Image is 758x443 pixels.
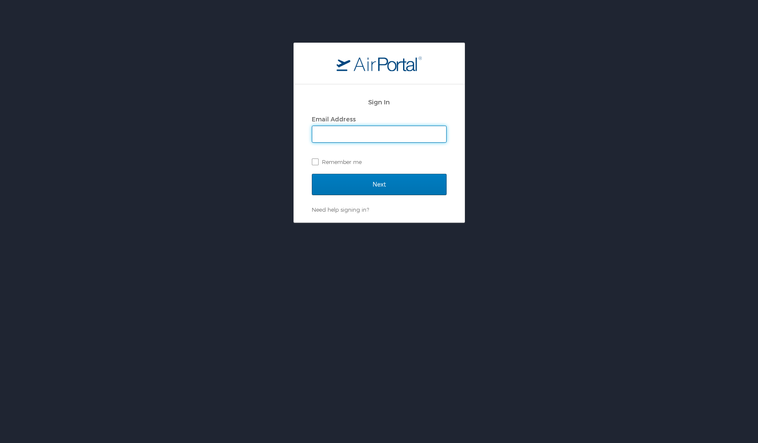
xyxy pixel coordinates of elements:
h2: Sign In [312,97,447,107]
input: Next [312,174,447,195]
img: logo [337,56,422,71]
label: Email Address [312,115,356,123]
label: Remember me [312,155,447,168]
a: Need help signing in? [312,206,369,213]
